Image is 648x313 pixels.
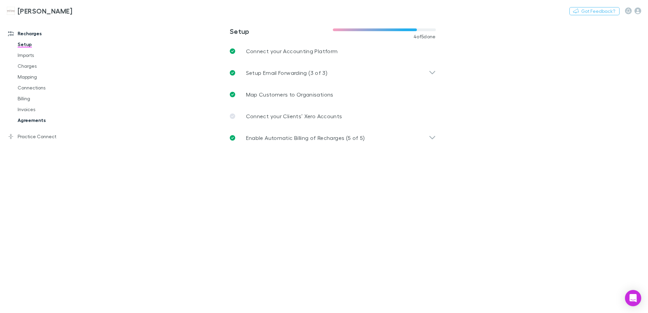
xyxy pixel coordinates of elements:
p: Setup Email Forwarding (3 of 3) [246,69,327,77]
h3: Setup [230,27,333,35]
a: Connect your Clients’ Xero Accounts [224,105,441,127]
a: Practice Connect [1,131,92,142]
a: Recharges [1,28,92,39]
div: Open Intercom Messenger [625,290,641,306]
a: Charges [11,61,92,71]
a: Connect your Accounting Platform [224,40,441,62]
p: Enable Automatic Billing of Recharges (5 of 5) [246,134,365,142]
a: [PERSON_NAME] [3,3,76,19]
a: Billing [11,93,92,104]
div: Setup Email Forwarding (3 of 3) [224,62,441,84]
a: Mapping [11,71,92,82]
div: Enable Automatic Billing of Recharges (5 of 5) [224,127,441,149]
img: Hales Douglass's Logo [7,7,15,15]
span: 4 of 5 done [413,34,436,39]
a: Connections [11,82,92,93]
a: Agreements [11,115,92,126]
h3: [PERSON_NAME] [18,7,72,15]
button: Got Feedback? [569,7,620,15]
a: Invoices [11,104,92,115]
a: Setup [11,39,92,50]
p: Map Customers to Organisations [246,90,333,99]
p: Connect your Accounting Platform [246,47,338,55]
p: Connect your Clients’ Xero Accounts [246,112,342,120]
a: Imports [11,50,92,61]
a: Map Customers to Organisations [224,84,441,105]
